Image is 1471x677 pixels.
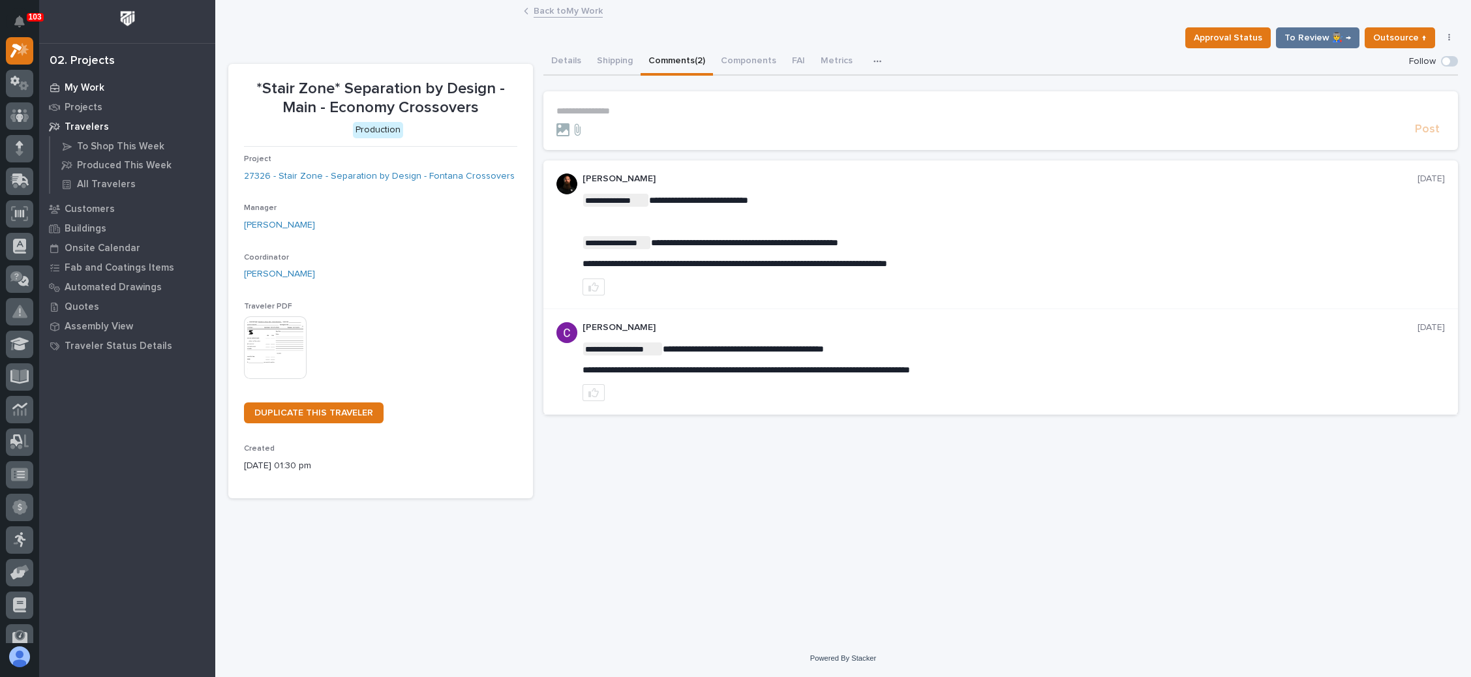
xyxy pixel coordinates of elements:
[641,48,713,76] button: Comments (2)
[65,203,115,215] p: Customers
[813,48,860,76] button: Metrics
[583,322,1418,333] p: [PERSON_NAME]
[39,97,215,117] a: Projects
[6,8,33,35] button: Notifications
[1185,27,1271,48] button: Approval Status
[65,102,102,113] p: Projects
[50,156,215,174] a: Produced This Week
[543,48,589,76] button: Details
[1365,27,1435,48] button: Outsource ↑
[50,175,215,193] a: All Travelers
[1284,30,1351,46] span: To Review 👨‍🏭 →
[556,173,577,194] img: zmKUmRVDQjmBLfnAs97p
[29,12,42,22] p: 103
[39,238,215,258] a: Onsite Calendar
[583,384,605,401] button: like this post
[244,459,517,473] p: [DATE] 01:30 pm
[244,267,315,281] a: [PERSON_NAME]
[1418,322,1445,333] p: [DATE]
[810,654,876,662] a: Powered By Stacker
[65,82,104,94] p: My Work
[244,80,517,117] p: *Stair Zone* Separation by Design - Main - Economy Crossovers
[65,340,172,352] p: Traveler Status Details
[244,170,515,183] a: 27326 - Stair Zone - Separation by Design - Fontana Crossovers
[1276,27,1359,48] button: To Review 👨‍🏭 →
[1418,173,1445,185] p: [DATE]
[244,303,292,310] span: Traveler PDF
[244,445,275,453] span: Created
[39,277,215,297] a: Automated Drawings
[244,204,277,212] span: Manager
[39,78,215,97] a: My Work
[6,643,33,670] button: users-avatar
[713,48,784,76] button: Components
[77,160,172,172] p: Produced This Week
[16,16,33,37] div: Notifications103
[39,336,215,355] a: Traveler Status Details
[77,141,164,153] p: To Shop This Week
[784,48,813,76] button: FAI
[39,316,215,336] a: Assembly View
[1373,30,1427,46] span: Outsource ↑
[65,121,109,133] p: Travelers
[39,117,215,136] a: Travelers
[65,282,162,293] p: Automated Drawings
[353,122,403,138] div: Production
[39,199,215,218] a: Customers
[1409,56,1436,67] p: Follow
[244,218,315,232] a: [PERSON_NAME]
[65,243,140,254] p: Onsite Calendar
[115,7,140,31] img: Workspace Logo
[65,262,174,274] p: Fab and Coatings Items
[39,297,215,316] a: Quotes
[39,258,215,277] a: Fab and Coatings Items
[589,48,641,76] button: Shipping
[77,179,136,190] p: All Travelers
[534,3,603,18] a: Back toMy Work
[65,321,133,333] p: Assembly View
[50,137,215,155] a: To Shop This Week
[1194,30,1262,46] span: Approval Status
[244,402,384,423] a: DUPLICATE THIS TRAVELER
[1415,122,1440,137] span: Post
[65,301,99,313] p: Quotes
[65,223,106,235] p: Buildings
[244,254,289,262] span: Coordinator
[583,278,605,295] button: like this post
[50,54,115,68] div: 02. Projects
[556,322,577,343] img: AItbvmm9XFGwq9MR7ZO9lVE1d7-1VhVxQizPsTd1Fh95=s96-c
[254,408,373,417] span: DUPLICATE THIS TRAVELER
[39,218,215,238] a: Buildings
[1410,122,1445,137] button: Post
[583,173,1418,185] p: [PERSON_NAME]
[244,155,271,163] span: Project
